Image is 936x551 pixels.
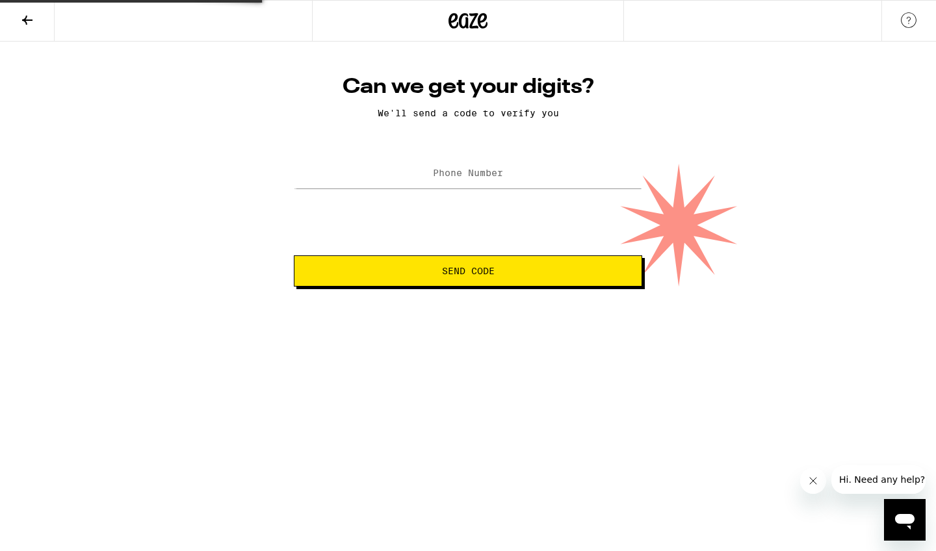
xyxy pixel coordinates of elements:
[294,74,642,100] h1: Can we get your digits?
[433,168,503,178] label: Phone Number
[294,159,642,188] input: Phone Number
[294,108,642,118] p: We'll send a code to verify you
[800,468,826,494] iframe: Close message
[831,465,926,494] iframe: Message from company
[884,499,926,541] iframe: Button to launch messaging window
[294,255,642,287] button: Send Code
[442,266,495,275] span: Send Code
